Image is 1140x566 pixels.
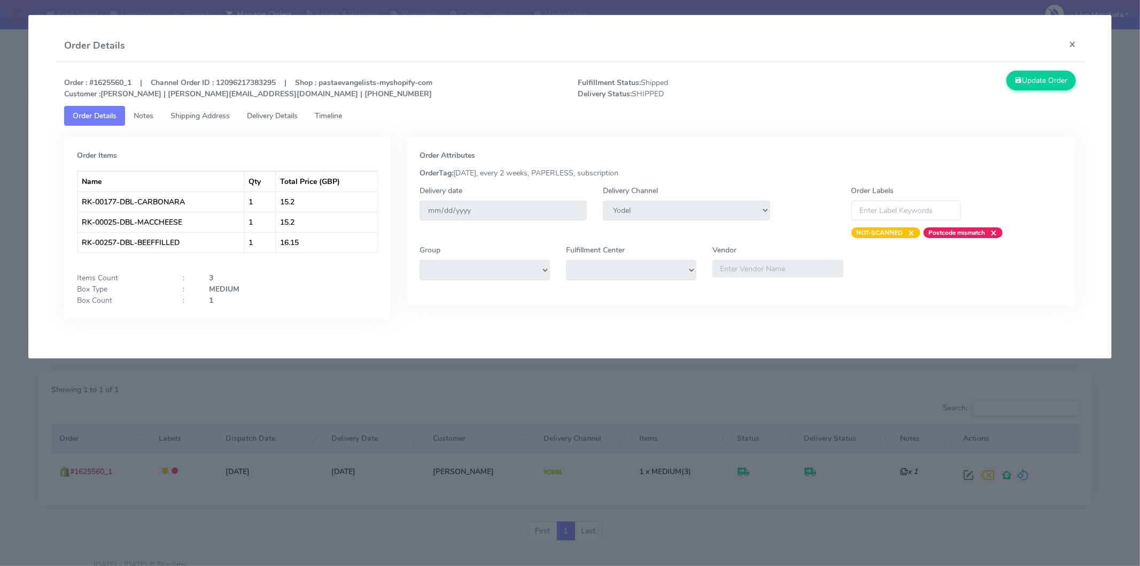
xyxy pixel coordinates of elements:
[315,111,342,121] span: Timeline
[412,167,1071,179] div: [DATE], every 2 weeks, PAPERLESS, subscription
[244,212,276,232] td: 1
[209,273,213,283] strong: 3
[170,111,230,121] span: Shipping Address
[175,284,201,295] div: :
[578,89,632,99] strong: Delivery Status:
[603,185,658,196] label: Delivery Channel
[247,111,298,121] span: Delivery Details
[929,228,986,237] strong: Postcode mismatch
[175,295,201,306] div: :
[134,111,153,121] span: Notes
[420,168,453,178] strong: OrderTag:
[64,106,1076,126] ul: Tabs
[244,171,276,192] th: Qty
[77,192,244,212] td: RK-00177-DBL-CARBONARA
[276,171,377,192] th: Total Price (GBP)
[64,39,125,53] h4: Order Details
[77,171,244,192] th: Name
[69,295,175,306] div: Box Count
[69,272,175,284] div: Items Count
[209,295,213,305] strong: 1
[903,227,915,238] span: ×
[851,185,894,196] label: Order Labels
[77,212,244,232] td: RK-00025-DBL-MACCHEESE
[857,228,903,237] strong: NOT-SCANNED
[73,111,117,121] span: Order Details
[276,192,377,212] td: 15.2
[712,260,843,277] input: Enter Vendor Name
[986,227,997,238] span: ×
[566,244,625,256] label: Fulfillment Center
[420,150,475,160] strong: Order Attributes
[276,212,377,232] td: 15.2
[244,232,276,253] td: 1
[420,185,462,196] label: Delivery date
[244,192,276,212] td: 1
[77,232,244,253] td: RK-00257-DBL-BEEFFILLED
[276,232,377,253] td: 16.15
[420,244,440,256] label: Group
[712,244,736,256] label: Vendor
[578,78,641,88] strong: Fulfillment Status:
[64,78,432,99] strong: Order : #1625560_1 | Channel Order ID : 12096217383295 | Shop : pastaevangelists-myshopify-com [P...
[77,150,117,160] strong: Order Items
[1060,30,1084,58] button: Close
[175,272,201,284] div: :
[64,89,100,99] strong: Customer :
[69,284,175,295] div: Box Type
[209,284,239,294] strong: MEDIUM
[570,77,827,100] span: Shipped SHIPPED
[851,201,961,220] input: Enter Label Keywords
[1006,71,1076,90] button: Update Order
